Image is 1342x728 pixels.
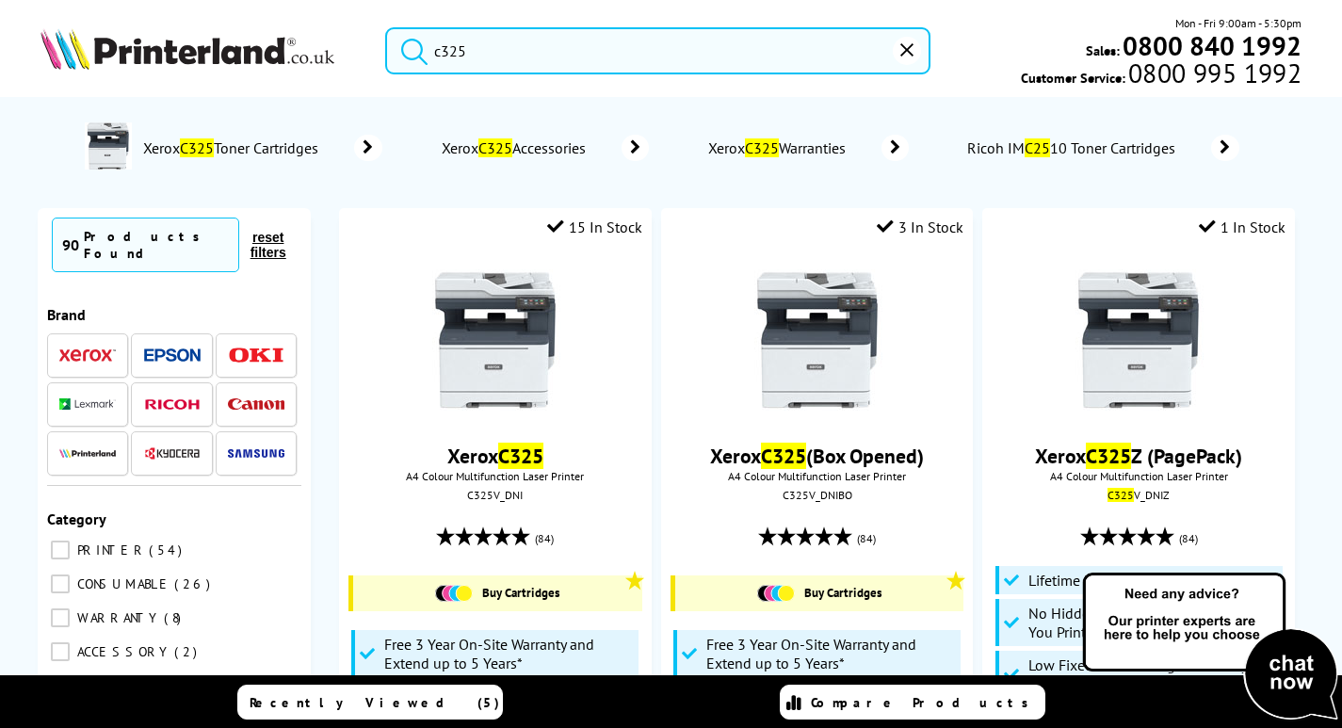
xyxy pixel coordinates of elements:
[1021,64,1302,87] span: Customer Service:
[439,135,649,161] a: XeroxC325Accessories
[149,542,186,558] span: 54
[174,643,202,660] span: 2
[1123,28,1302,63] b: 0800 840 1992
[745,138,779,157] mark: C325
[353,488,637,502] div: C325V_DNI
[1035,443,1242,469] a: XeroxC325Z (PagePack)
[239,229,297,261] button: reset filters
[1108,488,1134,502] mark: C325
[1078,570,1342,724] img: Open Live Chat window
[1179,521,1198,557] span: (84)
[40,28,334,70] img: Printerland Logo
[761,443,806,469] mark: C325
[1125,64,1302,82] span: 0800 995 1992
[144,446,201,461] img: Kyocera
[706,635,956,672] span: Free 3 Year On-Site Warranty and Extend up to 5 Years*
[447,443,543,469] a: XeroxC325
[1028,571,1266,590] span: Lifetime Enhanced On-Site Warranty*
[425,269,566,411] img: xerox-c325-front-small.jpg
[478,138,512,157] mark: C325
[228,348,284,364] img: OKI
[1028,655,1278,693] span: Low Fixed Cost Per Page Including All Consumables
[535,521,554,557] span: (84)
[40,28,362,73] a: Printerland Logo
[237,685,503,720] a: Recently Viewed (5)
[384,635,634,672] span: Free 3 Year On-Site Warranty and Extend up to 5 Years*
[685,585,954,602] a: Buy Cartridges
[965,135,1239,161] a: Ricoh IMC2510 Toner Cartridges
[51,574,70,593] input: CONSUMABLE 26
[144,399,201,410] img: Ricoh
[705,135,909,161] a: XeroxC325Warranties
[780,685,1045,720] a: Compare Products
[84,228,229,262] div: Products Found
[73,575,172,592] span: CONSUMABLE
[965,138,1183,157] span: Ricoh IM 10 Toner Cartridges
[59,398,116,410] img: Lexmark
[992,469,1285,483] span: A4 Colour Multifunction Laser Printer
[1025,138,1050,157] mark: C25
[141,138,327,157] span: Xerox Toner Cartridges
[498,443,543,469] mark: C325
[1120,37,1302,55] a: 0800 840 1992
[47,305,86,324] span: Brand
[228,398,284,411] img: Canon
[1028,604,1278,641] span: No Hidden Costs, Only Pay For What You Print
[675,488,959,502] div: C325V_DNIBO
[174,575,215,592] span: 26
[1175,14,1302,32] span: Mon - Fri 9:00am - 5:30pm
[747,269,888,411] img: xerox-c325-front-small.jpg
[671,469,963,483] span: A4 Colour Multifunction Laser Printer
[1086,443,1131,469] mark: C325
[144,348,201,363] img: Epson
[180,138,214,157] mark: C325
[435,585,473,602] img: Cartridges
[51,642,70,661] input: ACCESSORY 2
[51,608,70,627] input: WARRANTY 8
[228,449,284,458] img: Samsung
[51,541,70,559] input: PRINTER 54
[710,443,924,469] a: XeroxC325(Box Opened)
[85,122,132,170] img: c325v_dni-deptimage.jpg
[857,521,876,557] span: (84)
[62,235,79,254] span: 90
[1086,41,1120,59] span: Sales:
[482,585,559,601] span: Buy Cartridges
[877,218,963,236] div: 3 In Stock
[59,348,116,362] img: Xerox
[164,609,186,626] span: 8
[348,469,641,483] span: A4 Colour Multifunction Laser Printer
[59,448,116,458] img: Printerland
[757,585,795,602] img: Cartridges
[73,643,172,660] span: ACCESSORY
[547,218,642,236] div: 15 In Stock
[73,609,162,626] span: WARRANTY
[250,694,500,711] span: Recently Viewed (5)
[1199,218,1285,236] div: 1 In Stock
[811,694,1039,711] span: Compare Products
[705,138,854,157] span: Xerox Warranties
[47,510,106,528] span: Category
[363,585,632,602] a: Buy Cartridges
[1068,269,1209,411] img: xerox-c325-front-small.jpg
[804,585,881,601] span: Buy Cartridges
[996,488,1280,502] div: V_DNIZ
[439,138,594,157] span: Xerox Accessories
[73,542,147,558] span: PRINTER
[141,122,382,173] a: XeroxC325Toner Cartridges
[385,27,930,74] input: Search product or b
